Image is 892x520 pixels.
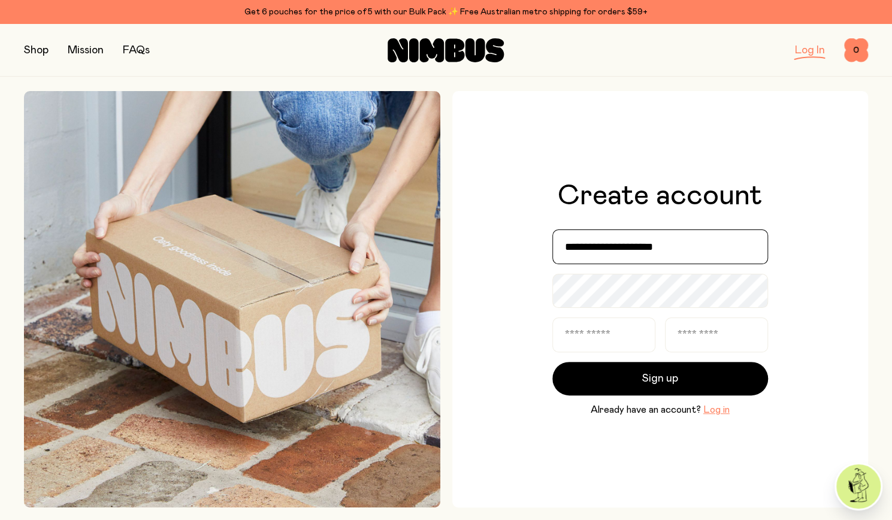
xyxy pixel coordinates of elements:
img: agent [836,464,881,509]
h1: Create account [558,182,763,210]
button: Log in [703,403,730,417]
button: Sign up [552,362,768,395]
span: Sign up [642,370,678,387]
img: Picking up Nimbus mailer from doorstep [24,91,440,507]
button: 0 [844,38,868,62]
a: Log In [795,45,825,56]
a: FAQs [123,45,150,56]
a: Mission [68,45,104,56]
span: Already have an account? [591,403,701,417]
div: Get 6 pouches for the price of 5 with our Bulk Pack ✨ Free Australian metro shipping for orders $59+ [24,5,868,19]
